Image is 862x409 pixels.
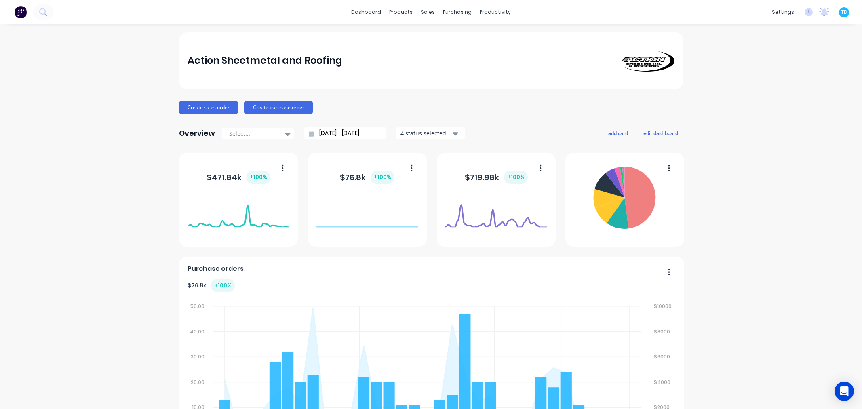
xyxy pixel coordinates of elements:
tspan: 40.00 [190,328,204,335]
tspan: 50.00 [190,303,204,310]
tspan: 20.00 [191,379,204,386]
div: Action Sheetmetal and Roofing [188,53,342,69]
div: products [385,6,417,18]
img: Factory [15,6,27,18]
button: add card [603,128,633,138]
tspan: $6000 [655,353,671,360]
div: + 100 % [371,171,394,184]
span: Purchase orders [188,264,244,274]
a: dashboard [347,6,385,18]
button: 4 status selected [396,127,465,139]
div: $ 471.84k [207,171,270,184]
div: productivity [476,6,515,18]
div: $ 76.8k [188,279,235,292]
button: Create sales order [179,101,238,114]
div: + 100 % [247,171,270,184]
tspan: $4000 [655,379,671,386]
div: Open Intercom Messenger [835,382,854,401]
button: Create purchase order [244,101,313,114]
div: $ 719.98k [465,171,528,184]
div: $ 76.8k [340,171,394,184]
img: Action Sheetmetal and Roofing [618,50,674,72]
div: Overview [179,125,215,141]
div: + 100 % [504,171,528,184]
tspan: $8000 [655,328,671,335]
div: sales [417,6,439,18]
div: settings [768,6,798,18]
span: TD [841,8,847,16]
div: + 100 % [211,279,235,292]
tspan: 30.00 [191,353,204,360]
div: purchasing [439,6,476,18]
button: edit dashboard [638,128,683,138]
tspan: $10000 [655,303,672,310]
div: 4 status selected [400,129,451,137]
